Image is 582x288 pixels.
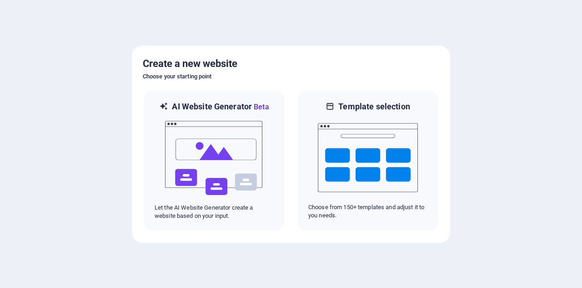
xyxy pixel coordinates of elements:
[338,101,410,112] h6: Template selection
[143,71,439,82] h6: Choose your starting point
[143,89,286,232] div: AI Website GeneratorBetaaiLet the AI Website Generator create a website based on your input.
[252,103,269,111] span: Beta
[143,57,439,71] h5: Create a new website
[172,101,269,113] h6: AI Website Generator
[308,203,427,220] p: Choose from 150+ templates and adjust it to you needs.
[155,204,274,220] p: Let the AI Website Generator create a website based on your input.
[296,89,439,232] div: Template selectionChoose from 150+ templates and adjust it to you needs.
[164,113,264,204] img: ai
